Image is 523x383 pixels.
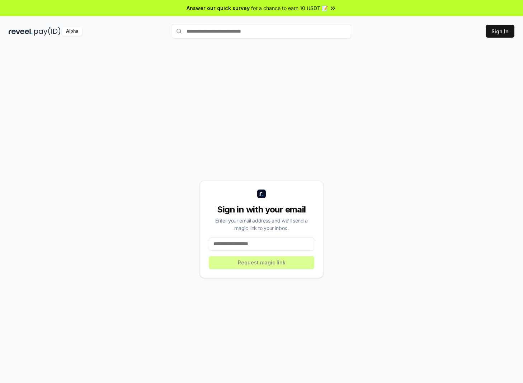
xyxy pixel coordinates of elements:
img: reveel_dark [9,27,33,36]
span: Answer our quick survey [187,4,250,12]
button: Sign In [486,25,514,38]
img: pay_id [34,27,61,36]
span: for a chance to earn 10 USDT 📝 [251,4,328,12]
div: Alpha [62,27,82,36]
div: Sign in with your email [209,204,314,215]
div: Enter your email address and we’ll send a magic link to your inbox. [209,217,314,232]
img: logo_small [257,190,266,198]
